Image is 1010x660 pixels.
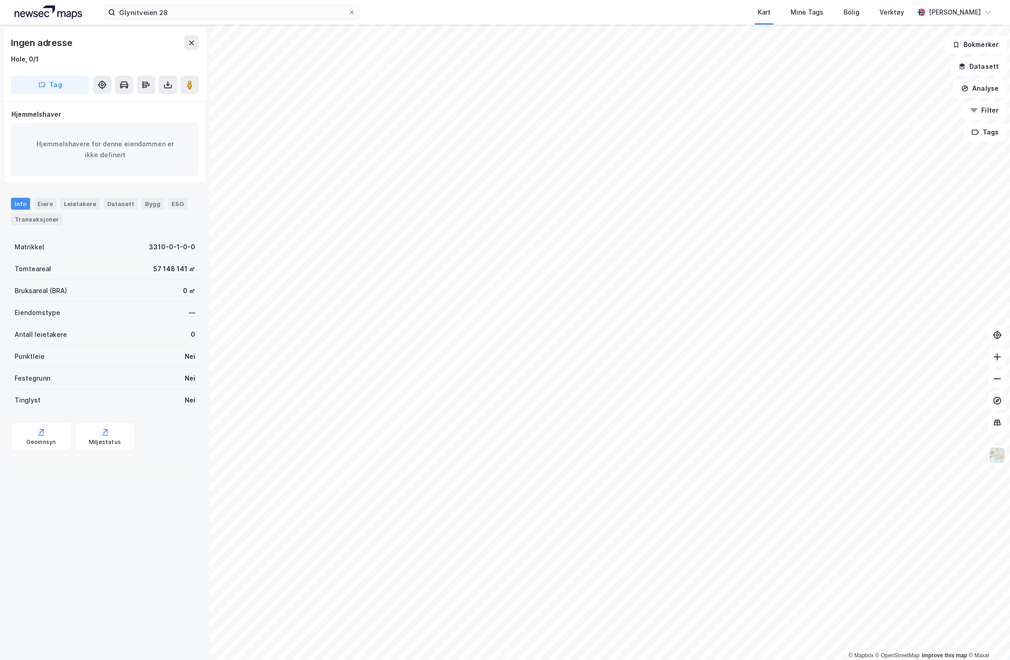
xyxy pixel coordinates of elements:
div: — [189,307,195,318]
div: 57 148 141 ㎡ [153,263,195,274]
div: 0 ㎡ [183,285,195,296]
button: Bokmerker [945,36,1006,54]
input: Søk på adresse, matrikkel, gårdeiere, leietakere eller personer [115,5,348,19]
div: Kontrollprogram for chat [964,616,1010,660]
div: Nei [185,351,195,362]
div: Eiere [34,198,57,210]
div: Miljøstatus [89,438,121,446]
div: Ingen adresse [11,36,74,50]
div: Transaksjoner [11,213,62,225]
div: ESG [168,198,187,210]
a: Improve this map [922,652,967,659]
div: Festegrunn [15,373,50,384]
div: Punktleie [15,351,45,362]
div: Bruksareal (BRA) [15,285,67,296]
div: Bygg [141,198,164,210]
div: Nei [185,395,195,406]
div: Tomteareal [15,263,51,274]
div: Mine Tags [791,7,823,18]
a: OpenStreetMap [875,652,920,659]
img: logo.a4113a55bc3d86da70a041830d287a7e.svg [15,5,82,19]
div: 3310-0-1-0-0 [149,242,195,253]
div: Antall leietakere [15,329,67,340]
div: Hjemmelshaver [11,109,198,120]
div: [PERSON_NAME] [929,7,981,18]
div: Bolig [843,7,859,18]
div: Hjemmelshavere for denne eiendommen er ikke definert [11,124,198,175]
div: Leietakere [60,198,100,210]
div: Hole, 0/1 [11,54,39,65]
div: Nei [185,373,195,384]
button: Tag [11,76,89,94]
div: 0 [191,329,195,340]
div: Tinglyst [15,395,41,406]
iframe: Chat Widget [964,616,1010,660]
div: Eiendomstype [15,307,60,318]
div: Datasett [104,198,138,210]
a: Mapbox [849,652,874,659]
button: Datasett [951,57,1006,76]
div: Matrikkel [15,242,44,253]
div: Kart [758,7,771,18]
div: Geoinnsyn [26,438,56,446]
div: Info [11,198,30,210]
img: Z [989,447,1006,464]
div: Verktøy [880,7,904,18]
button: Analyse [953,79,1006,98]
button: Filter [963,101,1006,119]
button: Tags [964,123,1006,141]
